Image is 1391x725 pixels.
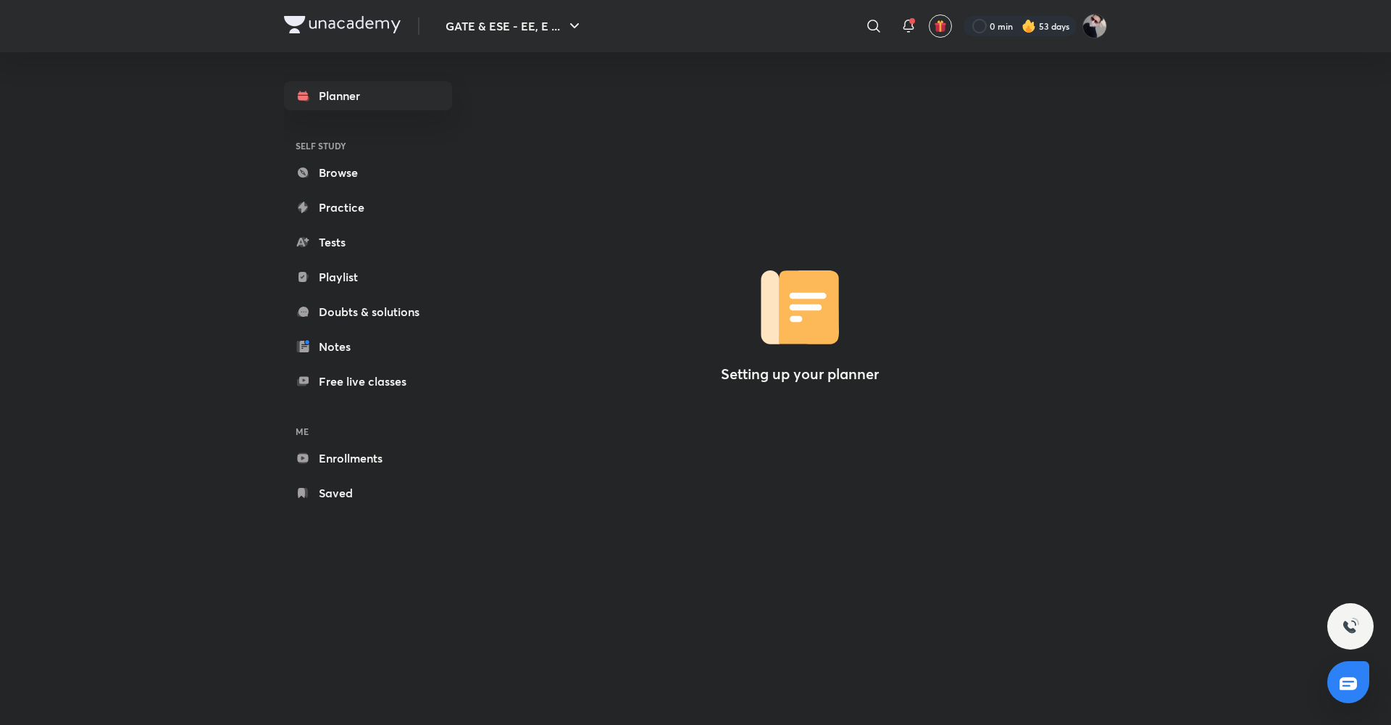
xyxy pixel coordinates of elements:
[1342,618,1359,635] img: ttu
[284,444,452,473] a: Enrollments
[284,81,452,110] a: Planner
[929,14,952,38] button: avatar
[721,365,879,383] h4: Setting up your planner
[284,133,452,158] h6: SELF STUDY
[1022,19,1036,33] img: streak
[934,20,947,33] img: avatar
[284,193,452,222] a: Practice
[284,16,401,37] a: Company Logo
[284,367,452,396] a: Free live classes
[284,297,452,326] a: Doubts & solutions
[284,478,452,507] a: Saved
[284,419,452,444] h6: ME
[284,16,401,33] img: Company Logo
[1082,14,1107,38] img: Ashutosh Tripathi
[284,332,452,361] a: Notes
[437,12,592,41] button: GATE & ESE - EE, E ...
[284,262,452,291] a: Playlist
[284,158,452,187] a: Browse
[284,228,452,257] a: Tests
